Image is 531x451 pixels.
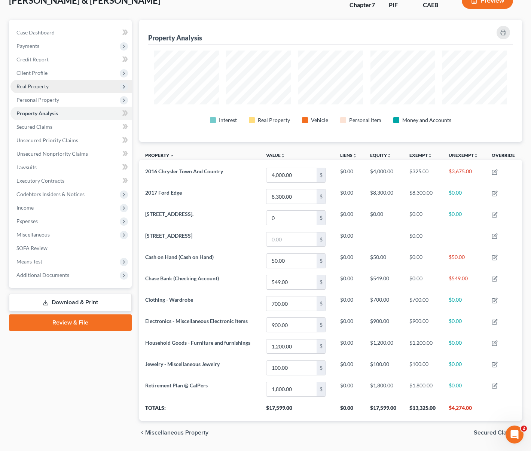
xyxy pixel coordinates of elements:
span: Electronics - Miscellaneous Electronic Items [145,318,248,324]
span: Credit Report [16,56,49,63]
span: Means Test [16,258,42,265]
a: Executory Contracts [10,174,132,188]
td: $3,675.00 [443,164,486,186]
td: $0.00 [443,293,486,314]
td: $0.00 [443,357,486,378]
td: $0.00 [403,250,443,271]
td: $0.00 [334,357,364,378]
span: SOFA Review [16,245,48,251]
iframe: Intercom live chat [506,426,524,444]
div: Interest [219,116,237,124]
div: PIF [389,1,411,9]
span: Income [16,204,34,211]
a: Exemptunfold_more [409,152,432,158]
span: 2 [521,426,527,432]
div: $ [317,275,326,289]
td: $0.00 [334,250,364,271]
td: $0.00 [403,271,443,293]
td: $0.00 [334,336,364,357]
i: unfold_more [353,153,357,158]
a: Liensunfold_more [340,152,357,158]
i: unfold_more [474,153,478,158]
div: $ [317,211,326,225]
td: $0.00 [403,229,443,250]
input: 0.00 [266,189,317,204]
div: Personal Item [349,116,381,124]
td: $0.00 [334,186,364,207]
th: Totals: [139,400,260,421]
div: $ [317,254,326,268]
th: $17,599.00 [364,400,403,421]
div: $ [317,339,326,354]
td: $8,300.00 [364,186,403,207]
td: $100.00 [364,357,403,378]
i: unfold_more [428,153,432,158]
div: Vehicle [311,116,328,124]
td: $1,800.00 [403,378,443,400]
th: $0.00 [334,400,364,421]
span: [STREET_ADDRESS] [145,232,192,239]
td: $0.00 [443,336,486,357]
span: Retirement Plan @ CalPers [145,382,208,388]
td: $0.00 [334,314,364,336]
div: $ [317,168,326,182]
div: $ [317,318,326,332]
input: 0.00 [266,361,317,375]
td: $1,200.00 [403,336,443,357]
span: Client Profile [16,70,48,76]
div: $ [317,361,326,375]
div: Real Property [258,116,290,124]
i: expand_less [170,153,174,158]
td: $0.00 [334,293,364,314]
td: $4,000.00 [364,164,403,186]
td: $50.00 [443,250,486,271]
td: $900.00 [364,314,403,336]
span: Payments [16,43,39,49]
button: chevron_left Miscellaneous Property [139,430,208,436]
td: $1,800.00 [364,378,403,400]
a: Secured Claims [10,120,132,134]
a: Case Dashboard [10,26,132,39]
td: $50.00 [364,250,403,271]
th: $13,325.00 [403,400,443,421]
td: $549.00 [443,271,486,293]
span: Miscellaneous [16,231,50,238]
td: $0.00 [443,378,486,400]
span: [STREET_ADDRESS]. [145,211,193,217]
td: $1,200.00 [364,336,403,357]
td: $0.00 [334,271,364,293]
span: Clothing - Wardrobe [145,296,193,303]
td: $700.00 [403,293,443,314]
input: 0.00 [266,232,317,247]
span: Jewelry - Miscellaneous Jewelry [145,361,220,367]
input: 0.00 [266,211,317,225]
td: $0.00 [334,378,364,400]
a: SOFA Review [10,241,132,255]
td: $549.00 [364,271,403,293]
a: Valueunfold_more [266,152,285,158]
input: 0.00 [266,339,317,354]
span: Cash on Hand (Cash on Hand) [145,254,214,260]
i: unfold_more [387,153,391,158]
i: chevron_left [139,430,145,436]
input: 0.00 [266,254,317,268]
input: 0.00 [266,318,317,332]
td: $0.00 [403,207,443,229]
a: Property expand_less [145,152,174,158]
span: Secured Claims [16,124,52,130]
input: 0.00 [266,168,317,182]
div: Chapter [350,1,377,9]
td: $700.00 [364,293,403,314]
span: Unsecured Priority Claims [16,137,78,143]
th: Override [486,148,522,165]
div: Money and Accounts [402,116,451,124]
span: 2016 Chrysler Town And Country [145,168,223,174]
a: Unsecured Nonpriority Claims [10,147,132,161]
span: 2017 Ford Edge [145,189,182,196]
span: Property Analysis [16,110,58,116]
a: Lawsuits [10,161,132,174]
input: 0.00 [266,382,317,396]
span: Miscellaneous Property [145,430,208,436]
span: Case Dashboard [16,29,55,36]
td: $8,300.00 [403,186,443,207]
